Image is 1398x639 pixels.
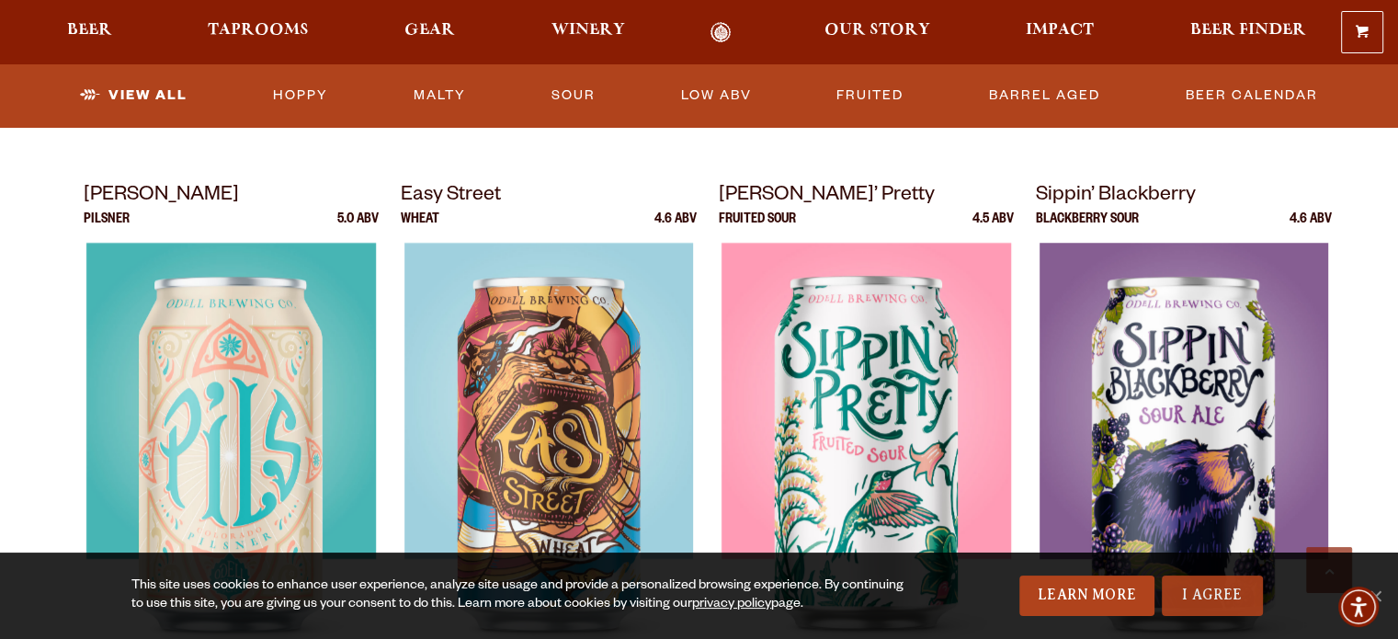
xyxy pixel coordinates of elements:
a: Low ABV [673,74,758,117]
a: Odell Home [687,22,756,43]
span: Beer Finder [1189,23,1305,38]
a: Gear [392,22,467,43]
a: privacy policy [692,598,771,612]
p: 4.6 ABV [654,213,697,243]
p: 4.5 ABV [972,213,1014,243]
a: Barrel Aged [982,74,1108,117]
span: Taprooms [208,23,309,38]
div: Accessibility Menu [1338,587,1379,627]
a: Our Story [813,22,942,43]
span: Impact [1026,23,1094,38]
p: Pilsner [84,213,130,243]
p: Easy Street [401,180,697,213]
p: Blackberry Sour [1036,213,1139,243]
a: Fruited [829,74,911,117]
p: [PERSON_NAME] [84,180,380,213]
p: Wheat [401,213,439,243]
a: Learn More [1019,576,1154,616]
span: Gear [404,23,455,38]
a: Scroll to top [1306,547,1352,593]
span: Winery [551,23,625,38]
p: [PERSON_NAME]’ Pretty [719,180,1015,213]
a: Beer Calendar [1178,74,1325,117]
a: Malty [406,74,473,117]
span: Our Story [824,23,930,38]
a: View All [73,74,195,117]
a: Beer [55,22,124,43]
a: I Agree [1162,576,1263,616]
p: 5.0 ABV [337,213,379,243]
p: Sippin’ Blackberry [1036,180,1332,213]
a: Sour [544,74,603,117]
a: Taprooms [196,22,321,43]
a: Winery [540,22,637,43]
a: Hoppy [266,74,335,117]
div: This site uses cookies to enhance user experience, analyze site usage and provide a personalized ... [131,577,915,614]
span: Beer [67,23,112,38]
a: Beer Finder [1177,22,1317,43]
p: 4.6 ABV [1290,213,1332,243]
p: Fruited Sour [719,213,796,243]
a: Impact [1014,22,1106,43]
